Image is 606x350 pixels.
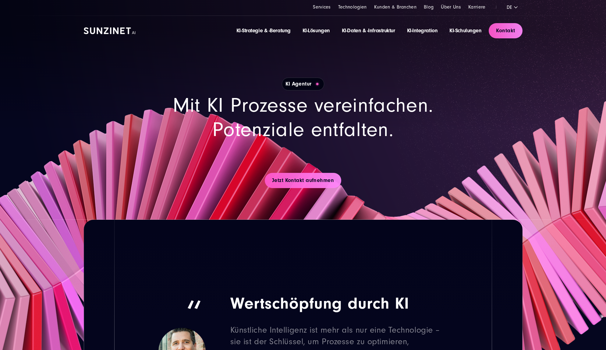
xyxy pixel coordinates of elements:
[230,292,452,316] strong: Wertschöpfung durch KI
[342,27,395,34] a: KI-Daten & -Infrastruktur
[338,4,367,10] a: Technologien
[84,27,136,34] img: SUNZINET AI Logo
[313,4,331,10] a: Services
[441,4,461,10] a: Über Uns
[236,27,291,34] a: KI-Strategie & -Beratung
[157,93,449,142] h2: Mit KI Prozesse vereinfachen. Potenziale entfalten.
[236,27,482,35] div: Navigation Menu
[313,4,485,11] div: Navigation Menu
[303,27,330,34] a: KI-Lösungen
[449,27,481,34] a: KI-Schulungen
[265,173,341,188] a: Jetzt Kontakt aufnehmen
[282,78,324,90] h1: KI Agentur
[468,4,486,10] a: Karriere
[489,23,522,38] a: Kontakt
[424,4,434,10] a: Blog
[407,27,438,34] a: KI-Integration
[374,4,416,10] a: Kunden & Branchen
